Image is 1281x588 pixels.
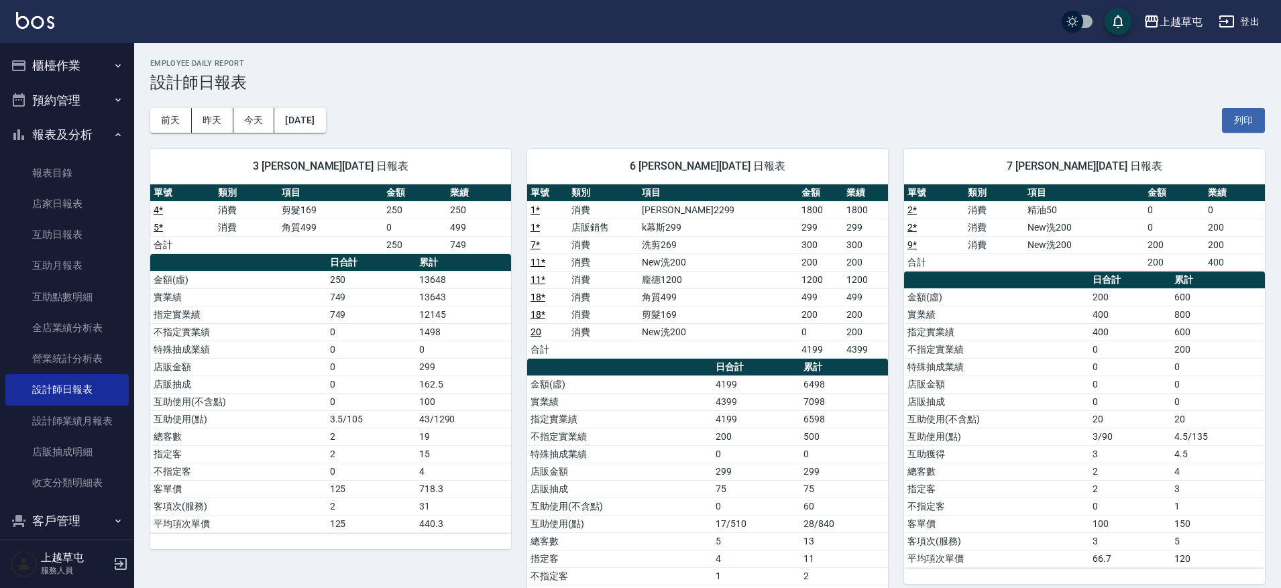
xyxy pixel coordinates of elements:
th: 單號 [904,184,964,202]
td: 7098 [800,393,888,410]
td: 200 [843,323,888,341]
td: 150 [1171,515,1265,532]
button: 櫃檯作業 [5,48,129,83]
td: 總客數 [527,532,712,550]
td: 互助使用(點) [150,410,327,428]
td: 剪髮169 [638,306,798,323]
td: 200 [1205,219,1265,236]
td: 不指定實業績 [150,323,327,341]
td: 20 [1171,410,1265,428]
td: 0 [1089,358,1171,375]
td: 66.7 [1089,550,1171,567]
td: 200 [843,253,888,271]
td: 400 [1205,253,1265,271]
th: 日合計 [712,359,800,376]
td: 平均項次單價 [904,550,1089,567]
td: 消費 [568,323,639,341]
td: 125 [327,480,416,497]
td: 0 [327,341,416,358]
button: 列印 [1222,108,1265,133]
td: 400 [1089,323,1171,341]
td: 3.5/105 [327,410,416,428]
td: 0 [1144,219,1205,236]
td: 250 [383,236,447,253]
td: 互助使用(點) [904,428,1089,445]
td: 200 [1144,253,1205,271]
td: 20 [1089,410,1171,428]
a: 店販抽成明細 [5,436,129,467]
td: 6498 [800,375,888,393]
a: 營業統計分析表 [5,343,129,374]
th: 累計 [1171,272,1265,289]
td: 合計 [150,236,215,253]
td: 不指定客 [150,463,327,480]
td: 1200 [798,271,843,288]
table: a dense table [904,272,1265,568]
button: [DATE] [274,108,325,133]
td: 消費 [215,219,279,236]
td: 250 [447,201,511,219]
td: 200 [1205,236,1265,253]
td: 店販金額 [150,358,327,375]
td: 金額(虛) [904,288,1089,306]
td: 互助使用(點) [527,515,712,532]
td: 不指定實業績 [904,341,1089,358]
td: 店販金額 [527,463,712,480]
td: New洗200 [1024,219,1144,236]
button: 預約管理 [5,83,129,118]
td: 金額(虛) [527,375,712,393]
td: 4 [1171,463,1265,480]
a: 設計師業績月報表 [5,406,129,436]
td: 13648 [416,271,511,288]
td: 互助獲得 [904,445,1089,463]
th: 累計 [416,254,511,272]
span: 6 [PERSON_NAME][DATE] 日報表 [543,160,872,173]
td: 3/90 [1089,428,1171,445]
img: Person [11,550,38,577]
td: 0 [327,323,416,341]
th: 項目 [278,184,383,202]
td: 31 [416,497,511,515]
table: a dense table [904,184,1265,272]
button: save [1105,8,1131,35]
th: 業績 [1205,184,1265,202]
td: 4199 [712,375,800,393]
td: 4 [712,550,800,567]
td: 金額(虛) [150,271,327,288]
td: 299 [712,463,800,480]
td: 消費 [964,201,1025,219]
td: 消費 [568,288,639,306]
td: 4.5/135 [1171,428,1265,445]
th: 項目 [638,184,798,202]
button: 前天 [150,108,192,133]
td: 互助使用(不含點) [527,497,712,515]
td: 消費 [568,271,639,288]
td: 4 [416,463,511,480]
th: 業績 [447,184,511,202]
td: 400 [1089,306,1171,323]
a: 收支分類明細表 [5,467,129,498]
td: 120 [1171,550,1265,567]
td: 互助使用(不含點) [904,410,1089,428]
td: 100 [1089,515,1171,532]
td: 1800 [843,201,888,219]
td: 不指定實業績 [527,428,712,445]
td: 2 [1089,480,1171,497]
td: 0 [800,445,888,463]
td: 平均項次單價 [150,515,327,532]
a: 互助點數明細 [5,282,129,312]
td: 1 [712,567,800,585]
a: 全店業績分析表 [5,312,129,343]
td: 合計 [527,341,568,358]
button: 登出 [1213,9,1265,34]
a: 設計師日報表 [5,374,129,405]
td: 299 [800,463,888,480]
th: 日合計 [327,254,416,272]
td: 749 [327,288,416,306]
td: 實業績 [150,288,327,306]
td: 客項次(服務) [150,497,327,515]
td: 2 [1089,463,1171,480]
td: 0 [327,358,416,375]
td: 0 [416,341,511,358]
table: a dense table [150,254,511,533]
